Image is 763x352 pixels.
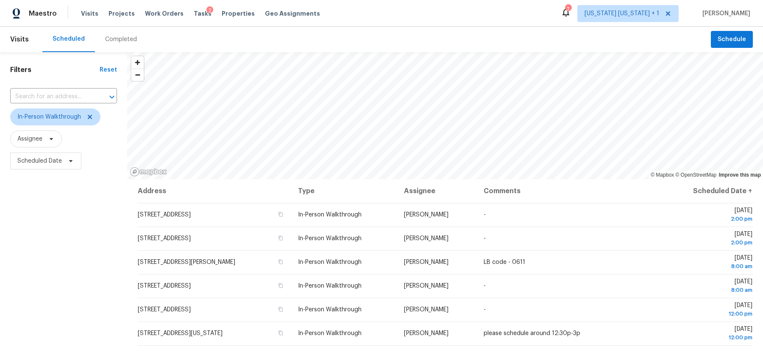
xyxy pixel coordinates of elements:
a: Improve this map [719,172,761,178]
span: [DATE] [668,255,752,271]
span: [STREET_ADDRESS][US_STATE] [138,330,223,336]
span: [STREET_ADDRESS] [138,212,191,218]
button: Copy Address [277,211,284,218]
span: [PERSON_NAME] [404,236,448,241]
span: Visits [10,30,29,49]
span: [STREET_ADDRESS] [138,307,191,313]
button: Copy Address [277,282,284,289]
span: [STREET_ADDRESS] [138,283,191,289]
span: [STREET_ADDRESS][PERSON_NAME] [138,259,235,265]
span: Scheduled Date [17,157,62,165]
th: Address [137,179,291,203]
span: Visits [81,9,98,18]
div: 2:00 pm [668,238,752,247]
th: Assignee [397,179,477,203]
th: Type [291,179,397,203]
span: please schedule around 12:30p-3p [484,330,580,336]
span: In-Person Walkthrough [298,212,362,218]
input: Search for an address... [10,90,93,103]
button: Zoom in [131,56,144,69]
span: In-Person Walkthrough [17,113,81,121]
span: [DATE] [668,279,752,294]
div: 2 [206,6,213,15]
span: - [484,212,486,218]
th: Scheduled Date ↑ [662,179,753,203]
span: Geo Assignments [265,9,320,18]
div: 12:00 pm [668,310,752,318]
div: 8:00 am [668,262,752,271]
canvas: Map [127,52,763,179]
span: Work Orders [145,9,184,18]
span: Schedule [718,34,746,45]
a: Mapbox homepage [130,167,167,177]
span: - [484,283,486,289]
span: Assignee [17,135,42,143]
span: - [484,307,486,313]
div: 2:00 pm [668,215,752,223]
div: 7 [565,5,571,14]
button: Zoom out [131,69,144,81]
span: [US_STATE] [US_STATE] + 1 [585,9,659,18]
span: [DATE] [668,302,752,318]
button: Copy Address [277,329,284,337]
div: 12:00 pm [668,333,752,342]
div: 8:00 am [668,286,752,294]
span: Projects [109,9,135,18]
span: - [484,236,486,241]
button: Copy Address [277,258,284,266]
span: [PERSON_NAME] [404,283,448,289]
span: LB code - 0611 [484,259,525,265]
a: Mapbox [651,172,674,178]
span: In-Person Walkthrough [298,307,362,313]
th: Comments [477,179,662,203]
div: Scheduled [53,35,85,43]
span: [PERSON_NAME] [404,307,448,313]
span: [DATE] [668,326,752,342]
span: [PERSON_NAME] [404,212,448,218]
span: Maestro [29,9,57,18]
button: Copy Address [277,305,284,313]
button: Schedule [711,31,753,48]
span: [PERSON_NAME] [404,330,448,336]
span: [DATE] [668,208,752,223]
span: In-Person Walkthrough [298,236,362,241]
a: OpenStreetMap [675,172,716,178]
button: Open [106,91,118,103]
span: In-Person Walkthrough [298,259,362,265]
span: [DATE] [668,231,752,247]
span: Tasks [194,11,212,17]
h1: Filters [10,66,100,74]
span: [PERSON_NAME] [699,9,750,18]
div: Reset [100,66,117,74]
span: [PERSON_NAME] [404,259,448,265]
span: Properties [222,9,255,18]
button: Copy Address [277,234,284,242]
div: Completed [105,35,137,44]
span: In-Person Walkthrough [298,330,362,336]
span: [STREET_ADDRESS] [138,236,191,241]
span: In-Person Walkthrough [298,283,362,289]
